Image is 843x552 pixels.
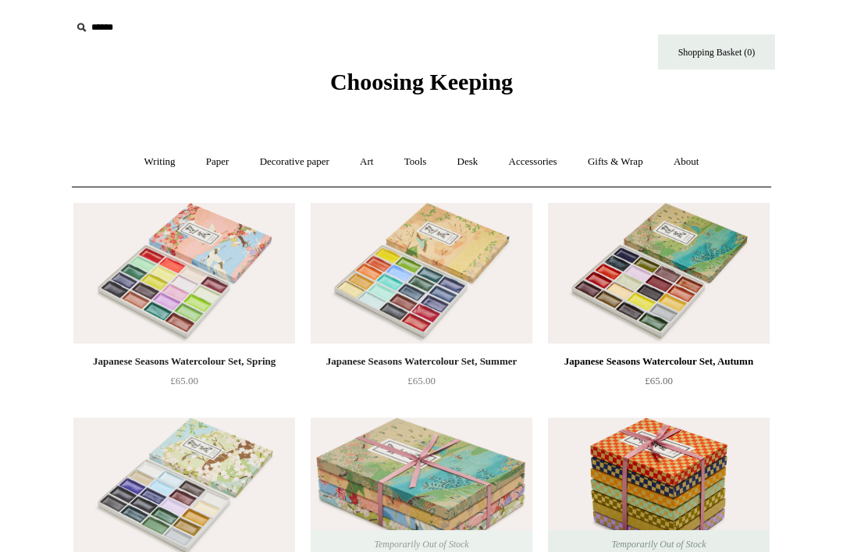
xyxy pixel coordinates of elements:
[658,34,775,69] a: Shopping Basket (0)
[495,141,571,183] a: Accessories
[192,141,244,183] a: Paper
[73,203,295,344] a: Japanese Seasons Watercolour Set, Spring Japanese Seasons Watercolour Set, Spring
[330,81,513,92] a: Choosing Keeping
[315,352,528,371] div: Japanese Seasons Watercolour Set, Summer
[552,352,766,371] div: Japanese Seasons Watercolour Set, Autumn
[330,69,513,94] span: Choosing Keeping
[77,352,291,371] div: Japanese Seasons Watercolour Set, Spring
[660,141,713,183] a: About
[574,141,657,183] a: Gifts & Wrap
[548,352,770,416] a: Japanese Seasons Watercolour Set, Autumn £65.00
[311,203,532,344] img: Japanese Seasons Watercolour Set, Summer
[407,375,436,386] span: £65.00
[390,141,441,183] a: Tools
[311,203,532,344] a: Japanese Seasons Watercolour Set, Summer Japanese Seasons Watercolour Set, Summer
[73,352,295,416] a: Japanese Seasons Watercolour Set, Spring £65.00
[548,203,770,344] a: Japanese Seasons Watercolour Set, Autumn Japanese Seasons Watercolour Set, Autumn
[130,141,190,183] a: Writing
[73,203,295,344] img: Japanese Seasons Watercolour Set, Spring
[346,141,387,183] a: Art
[548,203,770,344] img: Japanese Seasons Watercolour Set, Autumn
[311,352,532,416] a: Japanese Seasons Watercolour Set, Summer £65.00
[443,141,493,183] a: Desk
[246,141,343,183] a: Decorative paper
[645,375,673,386] span: £65.00
[170,375,198,386] span: £65.00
